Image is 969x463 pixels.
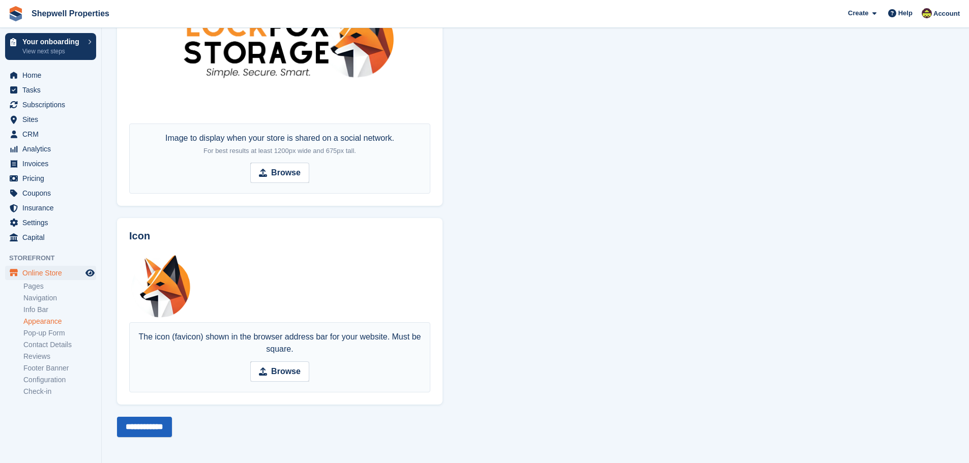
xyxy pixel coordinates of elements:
[922,8,932,18] img: Dan Shepherd
[22,230,83,244] span: Capital
[23,305,96,315] a: Info Bar
[23,328,96,338] a: Pop-up Form
[23,293,96,303] a: Navigation
[129,230,430,242] h2: Icon
[84,267,96,279] a: Preview store
[23,363,96,373] a: Footer Banner
[23,375,96,385] a: Configuration
[5,157,96,171] a: menu
[5,98,96,112] a: menu
[22,186,83,200] span: Coupons
[23,352,96,361] a: Reviews
[22,47,83,56] p: View next steps
[5,127,96,141] a: menu
[250,361,309,382] input: Browse
[23,387,96,396] a: Check-in
[22,266,83,280] span: Online Store
[5,112,96,127] a: menu
[22,68,83,82] span: Home
[5,83,96,97] a: menu
[9,253,101,263] span: Storefront
[5,186,96,200] a: menu
[5,230,96,244] a: menu
[5,266,96,280] a: menu
[5,171,96,186] a: menu
[165,132,394,157] div: Image to display when your store is shared on a social network.
[22,215,83,230] span: Settings
[5,215,96,230] a: menu
[22,38,83,45] p: Your onboarding
[23,340,96,350] a: Contact Details
[22,127,83,141] span: CRM
[271,167,301,179] strong: Browse
[848,8,868,18] span: Create
[22,201,83,215] span: Insurance
[250,163,309,183] input: Browse
[22,157,83,171] span: Invoices
[27,5,113,22] a: Shepwell Properties
[5,142,96,156] a: menu
[129,254,194,319] img: lockfox%20icon%20(9000%20x%209000%20px).png
[22,83,83,97] span: Tasks
[135,331,425,355] div: The icon (favicon) shown in the browser address bar for your website. Must be square.
[22,142,83,156] span: Analytics
[5,33,96,60] a: Your onboarding View next steps
[203,147,356,155] span: For best results at least 1200px wide and 675px tall.
[271,365,301,378] strong: Browse
[8,6,23,21] img: stora-icon-8386f47178a22dfd0bd8f6a31ec36ba5ce8667c1dd55bd0f319d3a0aa187defe.svg
[22,112,83,127] span: Sites
[22,98,83,112] span: Subscriptions
[933,9,960,19] span: Account
[5,68,96,82] a: menu
[23,317,96,326] a: Appearance
[23,282,96,291] a: Pages
[5,201,96,215] a: menu
[898,8,913,18] span: Help
[22,171,83,186] span: Pricing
